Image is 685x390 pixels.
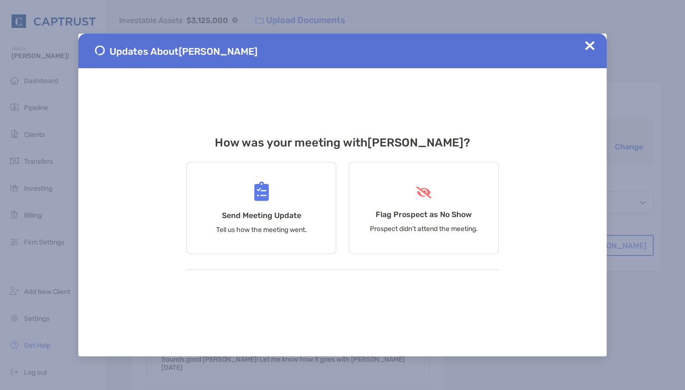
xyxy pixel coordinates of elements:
p: Tell us how the meeting went. [216,226,307,234]
h4: Send Meeting Update [222,211,301,220]
span: Updates About [PERSON_NAME] [110,46,257,57]
p: Prospect didn’t attend the meeting. [370,225,478,233]
img: Close Updates Zoe [585,41,595,50]
h3: How was your meeting with [PERSON_NAME] ? [186,136,499,149]
img: Send Meeting Update [254,182,269,201]
h4: Flag Prospect as No Show [376,210,472,219]
img: Send Meeting Update 1 [95,46,105,55]
img: Flag Prospect as No Show [415,186,433,198]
